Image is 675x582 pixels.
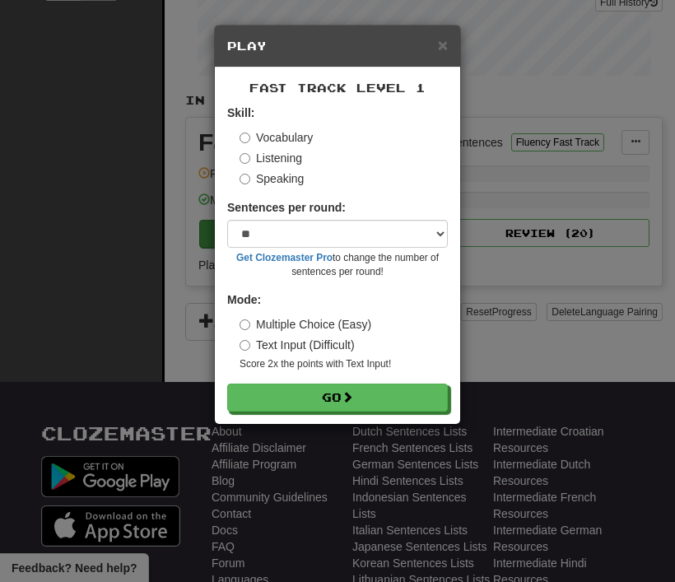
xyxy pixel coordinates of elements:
[227,293,261,306] strong: Mode:
[236,252,333,263] a: Get Clozemaster Pro
[240,316,371,333] label: Multiple Choice (Easy)
[240,337,355,353] label: Text Input (Difficult)
[240,340,250,351] input: Text Input (Difficult)
[227,384,448,412] button: Go
[227,251,448,279] small: to change the number of sentences per round!
[240,129,313,146] label: Vocabulary
[240,153,250,164] input: Listening
[438,35,448,54] span: ×
[227,199,346,216] label: Sentences per round:
[438,36,448,54] button: Close
[240,319,250,330] input: Multiple Choice (Easy)
[240,150,302,166] label: Listening
[240,133,250,143] input: Vocabulary
[227,38,448,54] h5: Play
[240,357,448,371] small: Score 2x the points with Text Input !
[227,106,254,119] strong: Skill:
[240,174,250,184] input: Speaking
[249,81,426,95] span: Fast Track Level 1
[240,170,304,187] label: Speaking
